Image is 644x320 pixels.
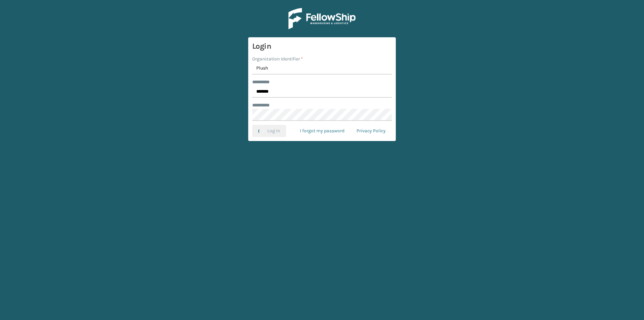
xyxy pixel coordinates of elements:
[252,125,286,137] button: Log In
[252,41,392,51] h3: Login
[294,125,351,137] a: I forgot my password
[252,55,303,62] label: Organization Identifier
[288,8,356,29] img: Logo
[351,125,392,137] a: Privacy Policy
